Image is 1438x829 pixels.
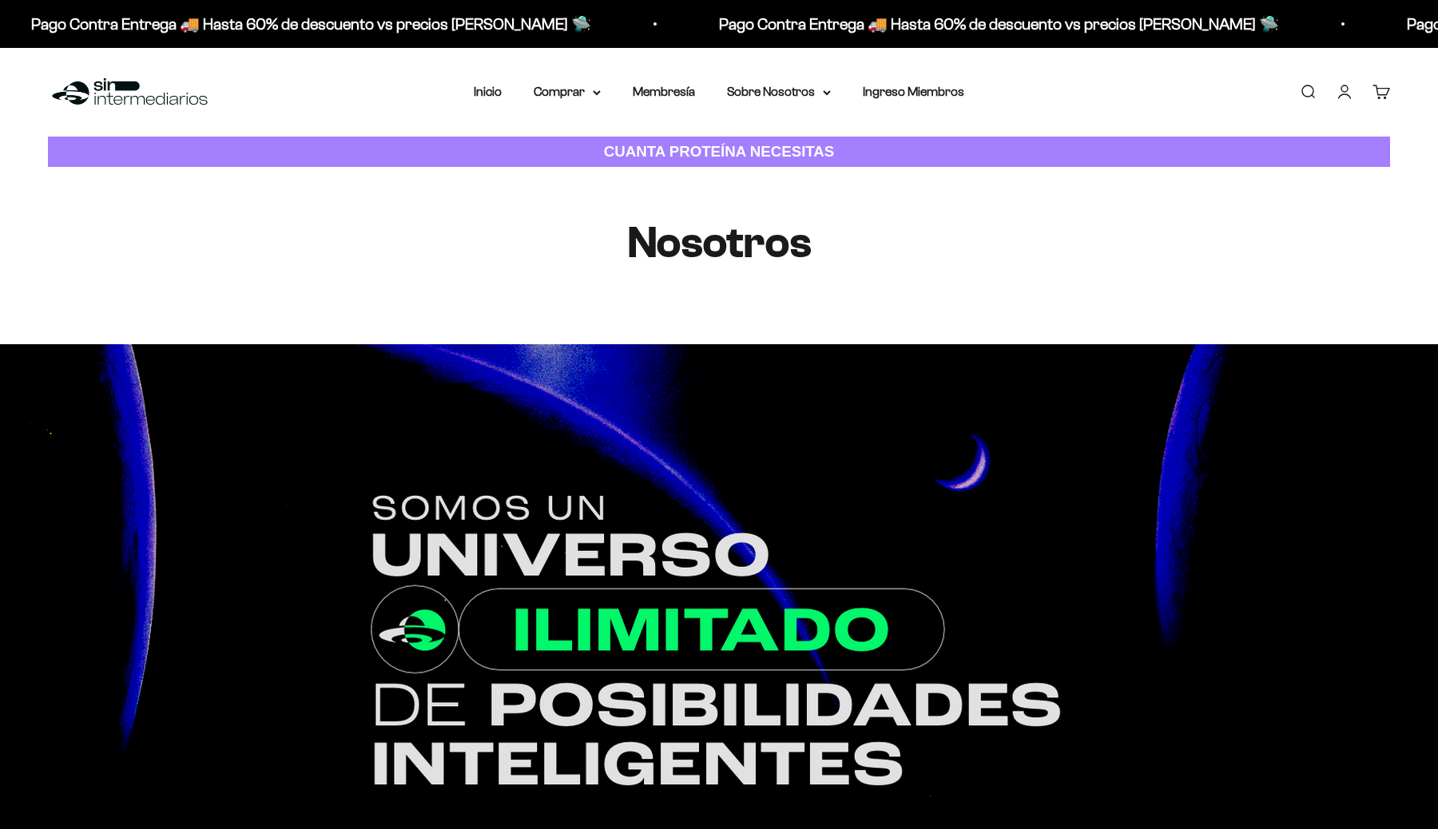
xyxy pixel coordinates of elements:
a: CUANTA PROTEÍNA NECESITAS [48,137,1390,168]
a: Ingreso Miembros [863,85,964,98]
h1: Nosotros [431,218,1007,268]
a: Membresía [633,85,695,98]
p: Pago Contra Entrega 🚚 Hasta 60% de descuento vs precios [PERSON_NAME] 🛸 [26,11,586,37]
p: Pago Contra Entrega 🚚 Hasta 60% de descuento vs precios [PERSON_NAME] 🛸 [714,11,1274,37]
summary: Comprar [534,81,601,102]
a: Inicio [474,85,502,98]
summary: Sobre Nosotros [727,81,831,102]
strong: CUANTA PROTEÍNA NECESITAS [604,143,835,160]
